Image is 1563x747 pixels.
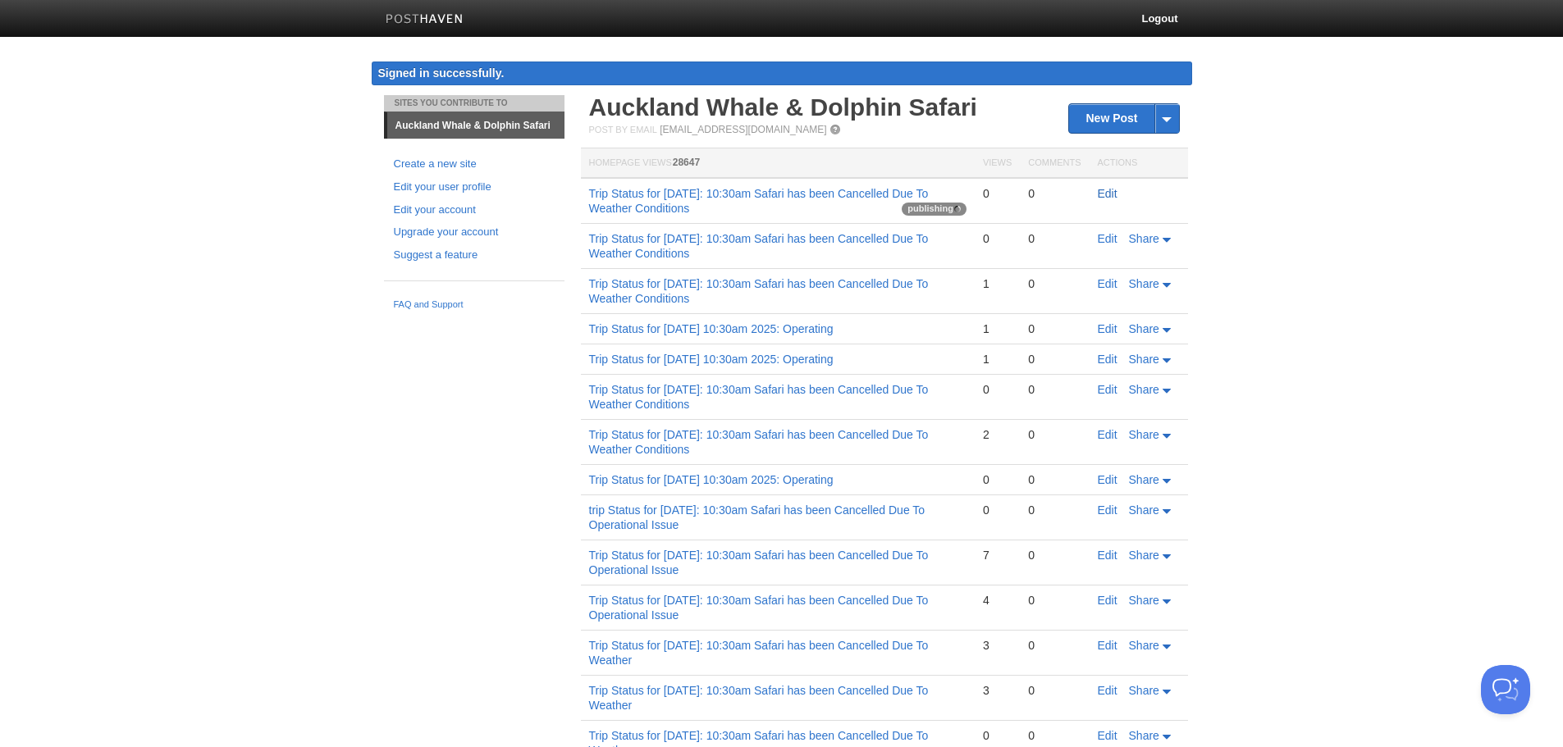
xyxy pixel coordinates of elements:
a: Edit [1098,322,1117,335]
span: Share [1129,232,1159,245]
div: 0 [1028,321,1081,336]
a: trip Status for [DATE]: 10:30am Safari has been Cancelled Due To Operational Issue [589,503,925,531]
a: Edit [1098,277,1117,290]
span: Share [1129,353,1159,366]
a: Suggest a feature [394,247,555,264]
a: Trip Status for [DATE]: 10:30am Safari has been Cancelled Due To Weather [589,684,929,712]
span: Share [1129,322,1159,335]
div: 0 [1028,186,1081,201]
span: Share [1129,383,1159,396]
a: Edit [1098,428,1117,441]
div: 0 [1028,593,1081,608]
a: Create a new site [394,156,555,173]
div: 0 [1028,683,1081,698]
th: Homepage Views [581,148,975,179]
span: 28647 [673,157,700,168]
li: Sites You Contribute To [384,95,564,112]
a: Edit [1098,353,1117,366]
div: 1 [983,352,1012,367]
div: 0 [1028,427,1081,442]
th: Actions [1090,148,1188,179]
div: 0 [983,382,1012,397]
span: Share [1129,729,1159,742]
div: 0 [1028,503,1081,517]
div: 0 [1028,548,1081,563]
img: loading-tiny-gray.gif [954,206,961,212]
a: Trip Status for [DATE]: 10:30am Safari has been Cancelled Due To Weather Conditions [589,187,929,215]
a: Upgrade your account [394,224,555,241]
a: Trip Status for [DATE] 10:30am 2025: Operating [589,353,834,366]
a: Edit your account [394,202,555,219]
a: Edit your user profile [394,179,555,196]
a: Edit [1098,684,1117,697]
div: 1 [983,276,1012,291]
div: 7 [983,548,1012,563]
div: 0 [983,503,1012,517]
div: 0 [1028,276,1081,291]
div: 2 [983,427,1012,442]
th: Views [975,148,1020,179]
div: 0 [1028,352,1081,367]
a: [EMAIL_ADDRESS][DOMAIN_NAME] [660,124,826,135]
a: Auckland Whale & Dolphin Safari [589,93,977,121]
span: Share [1129,503,1159,517]
a: FAQ and Support [394,298,555,312]
div: 1 [983,321,1012,336]
span: Share [1129,473,1159,486]
a: Edit [1098,549,1117,562]
a: Edit [1098,594,1117,607]
a: Edit [1098,232,1117,245]
div: Signed in successfully. [372,61,1192,85]
a: Edit [1098,503,1117,517]
div: 0 [1028,472,1081,487]
img: Posthaven-bar [386,14,464,26]
a: Trip Status for [DATE]: 10:30am Safari has been Cancelled Due To Operational Issue [589,594,929,622]
div: 0 [983,186,1012,201]
a: Edit [1098,187,1117,200]
span: publishing [902,203,967,216]
a: Edit [1098,729,1117,742]
a: Edit [1098,639,1117,652]
div: 0 [1028,382,1081,397]
div: 4 [983,593,1012,608]
a: Trip Status for [DATE]: 10:30am Safari has been Cancelled Due To Weather [589,639,929,667]
span: Share [1129,549,1159,562]
span: Share [1129,639,1159,652]
a: Trip Status for [DATE]: 10:30am Safari has been Cancelled Due To Weather Conditions [589,232,929,260]
div: 0 [1028,638,1081,653]
a: New Post [1069,104,1178,133]
a: Trip Status for [DATE]: 10:30am Safari has been Cancelled Due To Operational Issue [589,549,929,576]
div: 0 [983,728,1012,743]
th: Comments [1020,148,1089,179]
a: Trip Status for [DATE]: 10:30am Safari has been Cancelled Due To Weather Conditions [589,383,929,411]
div: 0 [983,472,1012,487]
a: Trip Status for [DATE] 10:30am 2025: Operating [589,322,834,335]
a: Edit [1098,473,1117,486]
iframe: Help Scout Beacon - Open [1481,665,1530,714]
a: Auckland Whale & Dolphin Safari [387,112,564,139]
div: 3 [983,638,1012,653]
a: Edit [1098,383,1117,396]
span: Share [1129,684,1159,697]
div: 0 [1028,231,1081,246]
span: Share [1129,594,1159,607]
a: Trip Status for [DATE] 10:30am 2025: Operating [589,473,834,486]
span: Share [1129,428,1159,441]
a: Trip Status for [DATE]: 10:30am Safari has been Cancelled Due To Weather Conditions [589,277,929,305]
div: 0 [983,231,1012,246]
span: Post by Email [589,125,657,134]
span: Share [1129,277,1159,290]
a: Trip Status for [DATE]: 10:30am Safari has been Cancelled Due To Weather Conditions [589,428,929,456]
div: 3 [983,683,1012,698]
div: 0 [1028,728,1081,743]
